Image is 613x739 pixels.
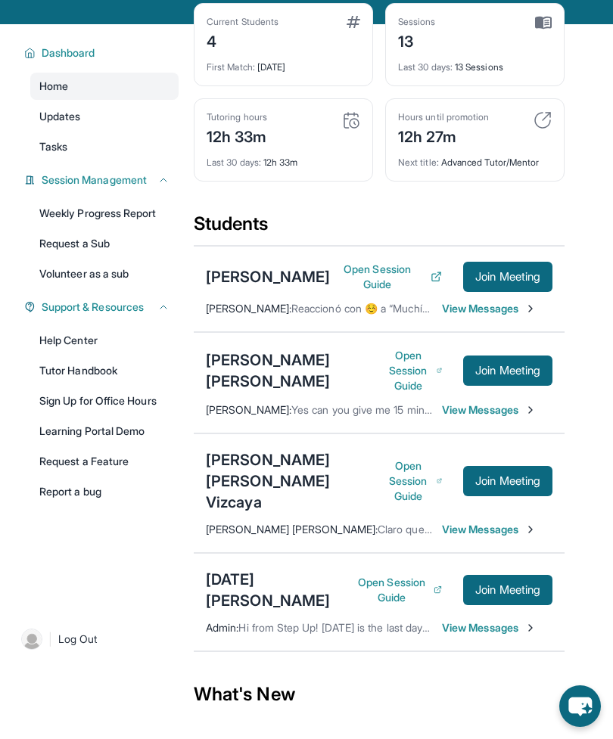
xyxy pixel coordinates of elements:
[15,623,179,656] a: |Log Out
[194,212,565,245] div: Students
[475,477,540,486] span: Join Meeting
[207,16,278,28] div: Current Students
[442,620,537,635] span: View Messages
[386,348,442,393] button: Open Session Guide
[207,123,267,147] div: 12h 33m
[463,356,552,386] button: Join Meeting
[207,157,261,168] span: Last 30 days :
[39,139,67,154] span: Tasks
[207,111,267,123] div: Tutoring hours
[535,16,552,29] img: card
[524,303,537,315] img: Chevron-Right
[398,28,436,52] div: 13
[36,300,170,315] button: Support & Resources
[206,302,291,315] span: [PERSON_NAME] :
[207,61,255,73] span: First Match :
[559,685,601,727] button: chat-button
[30,418,179,445] a: Learning Portal Demo
[347,16,360,28] img: card
[30,357,179,384] a: Tutor Handbook
[207,52,360,73] div: [DATE]
[442,301,537,316] span: View Messages
[206,403,291,416] span: [PERSON_NAME] :
[36,45,170,61] button: Dashboard
[30,448,179,475] a: Request a Feature
[30,200,179,227] a: Weekly Progress Report
[194,661,565,728] div: What's New
[398,123,489,147] div: 12h 27m
[42,45,95,61] span: Dashboard
[30,387,179,415] a: Sign Up for Office Hours
[207,28,278,52] div: 4
[207,147,360,169] div: 12h 33m
[398,111,489,123] div: Hours until promotion
[524,523,537,536] img: Chevron-Right
[534,111,552,129] img: card
[342,111,360,129] img: card
[39,79,68,94] span: Home
[524,622,537,634] img: Chevron-Right
[475,366,540,375] span: Join Meeting
[30,133,179,160] a: Tasks
[463,466,552,496] button: Join Meeting
[291,403,445,416] span: Yes can you give me 15 minutes
[39,109,81,124] span: Updates
[356,575,443,605] button: Open Session Guide
[378,523,542,536] span: Claro que sí, miss, muchas gracias
[442,402,537,418] span: View Messages
[398,147,552,169] div: Advanced Tutor/Mentor
[442,522,537,537] span: View Messages
[30,230,179,257] a: Request a Sub
[206,449,386,513] div: [PERSON_NAME] [PERSON_NAME] Vizcaya
[21,629,42,650] img: user-img
[206,621,238,634] span: Admin :
[206,523,378,536] span: [PERSON_NAME] [PERSON_NAME] :
[398,157,439,168] span: Next title :
[463,575,552,605] button: Join Meeting
[30,327,179,354] a: Help Center
[42,300,144,315] span: Support & Resources
[206,569,356,611] div: [DATE][PERSON_NAME]
[386,458,442,504] button: Open Session Guide
[475,272,540,281] span: Join Meeting
[42,172,147,188] span: Session Management
[475,585,540,595] span: Join Meeting
[30,260,179,287] a: Volunteer as a sub
[30,478,179,505] a: Report a bug
[398,52,552,73] div: 13 Sessions
[30,103,179,130] a: Updates
[524,404,537,416] img: Chevron-Right
[206,349,386,392] div: [PERSON_NAME] [PERSON_NAME]
[398,16,436,28] div: Sessions
[58,632,98,647] span: Log Out
[48,630,52,648] span: |
[398,61,453,73] span: Last 30 days :
[330,262,442,292] button: Open Session Guide
[463,262,552,292] button: Join Meeting
[30,73,179,100] a: Home
[206,266,330,287] div: [PERSON_NAME]
[36,172,170,188] button: Session Management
